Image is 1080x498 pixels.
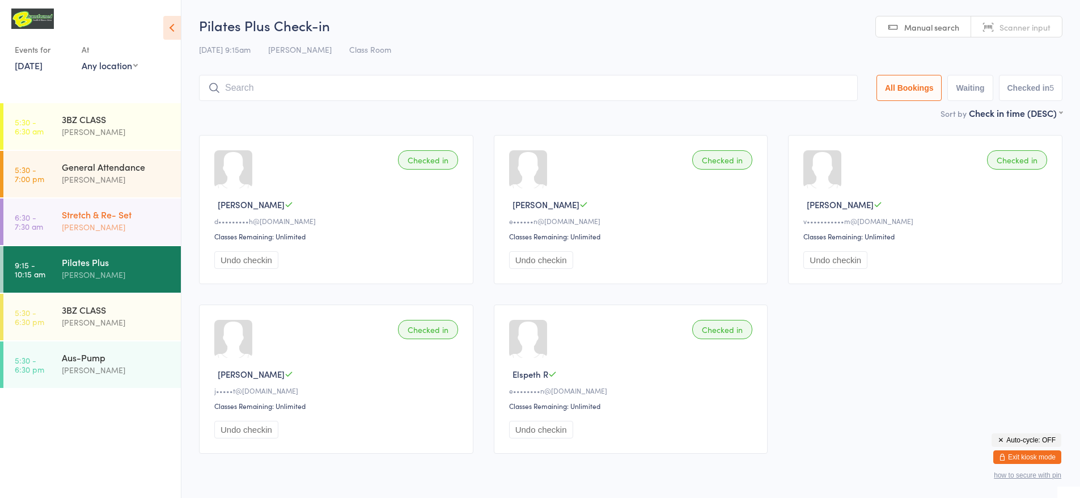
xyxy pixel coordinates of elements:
[3,151,181,197] a: 5:30 -7:00 pmGeneral Attendance[PERSON_NAME]
[987,150,1047,170] div: Checked in
[82,40,138,59] div: At
[3,294,181,340] a: 5:30 -6:30 pm3BZ CLASS[PERSON_NAME]
[214,216,461,226] div: d•••••••••h@[DOMAIN_NAME]
[62,256,171,268] div: Pilates Plus
[993,450,1061,464] button: Exit kiosk mode
[214,251,278,269] button: Undo checkin
[807,199,874,210] span: [PERSON_NAME]
[15,356,44,374] time: 5:30 - 6:30 pm
[11,9,54,29] img: B Transformed Gym
[999,22,1051,33] span: Scanner input
[509,401,756,411] div: Classes Remaining: Unlimited
[3,341,181,388] a: 5:30 -6:30 pmAus-Pump[PERSON_NAME]
[62,221,171,234] div: [PERSON_NAME]
[3,246,181,293] a: 9:15 -10:15 amPilates Plus[PERSON_NAME]
[509,251,573,269] button: Undo checkin
[692,150,752,170] div: Checked in
[82,59,138,71] div: Any location
[1049,83,1054,92] div: 5
[62,125,171,138] div: [PERSON_NAME]
[62,268,171,281] div: [PERSON_NAME]
[214,421,278,438] button: Undo checkin
[62,316,171,329] div: [PERSON_NAME]
[969,107,1062,119] div: Check in time (DESC)
[947,75,993,101] button: Waiting
[803,216,1051,226] div: v•••••••••••m@[DOMAIN_NAME]
[62,161,171,173] div: General Attendance
[62,208,171,221] div: Stretch & Re- Set
[218,199,285,210] span: [PERSON_NAME]
[509,231,756,241] div: Classes Remaining: Unlimited
[15,117,44,136] time: 5:30 - 6:30 am
[876,75,942,101] button: All Bookings
[15,308,44,326] time: 5:30 - 6:30 pm
[199,16,1062,35] h2: Pilates Plus Check-in
[3,199,181,245] a: 6:30 -7:30 amStretch & Re- Set[PERSON_NAME]
[199,44,251,55] span: [DATE] 9:15am
[62,303,171,316] div: 3BZ CLASS
[513,199,579,210] span: [PERSON_NAME]
[62,351,171,364] div: Aus-Pump
[398,320,458,339] div: Checked in
[62,364,171,377] div: [PERSON_NAME]
[992,433,1061,447] button: Auto-cycle: OFF
[15,260,45,278] time: 9:15 - 10:15 am
[218,368,285,380] span: [PERSON_NAME]
[15,40,70,59] div: Events for
[509,386,756,395] div: e••••••••n@[DOMAIN_NAME]
[62,113,171,125] div: 3BZ CLASS
[214,231,461,241] div: Classes Remaining: Unlimited
[509,216,756,226] div: e••••••n@[DOMAIN_NAME]
[994,471,1061,479] button: how to secure with pin
[349,44,391,55] span: Class Room
[904,22,959,33] span: Manual search
[268,44,332,55] span: [PERSON_NAME]
[513,368,548,380] span: Elspeth R
[15,213,43,231] time: 6:30 - 7:30 am
[15,59,43,71] a: [DATE]
[214,386,461,395] div: j•••••t@[DOMAIN_NAME]
[398,150,458,170] div: Checked in
[803,231,1051,241] div: Classes Remaining: Unlimited
[803,251,867,269] button: Undo checkin
[199,75,858,101] input: Search
[509,421,573,438] button: Undo checkin
[15,165,44,183] time: 5:30 - 7:00 pm
[62,173,171,186] div: [PERSON_NAME]
[999,75,1063,101] button: Checked in5
[941,108,967,119] label: Sort by
[3,103,181,150] a: 5:30 -6:30 am3BZ CLASS[PERSON_NAME]
[692,320,752,339] div: Checked in
[214,401,461,411] div: Classes Remaining: Unlimited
